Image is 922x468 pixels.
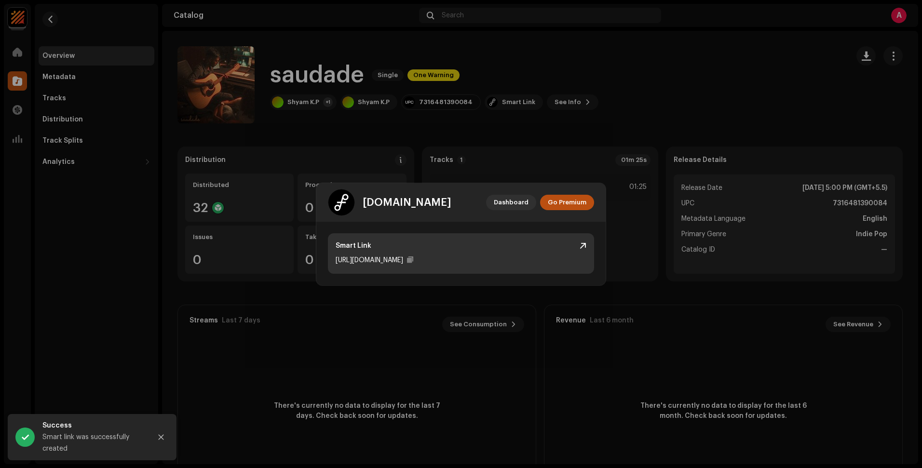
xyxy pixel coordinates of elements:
div: [URL][DOMAIN_NAME] [336,254,403,266]
span: Go Premium [548,193,586,212]
div: Success [42,420,144,431]
button: Close [151,428,171,447]
span: Dashboard [494,193,529,212]
button: Dashboard [486,195,536,210]
div: [DOMAIN_NAME] [363,197,451,208]
div: Smart link was successfully created [42,431,144,455]
div: Smart Link [336,241,371,251]
button: Go Premium [540,195,594,210]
